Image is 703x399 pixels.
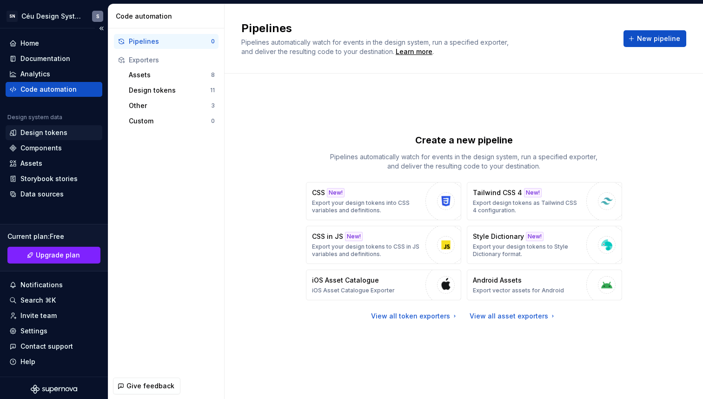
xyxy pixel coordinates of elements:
[473,243,582,258] p: Export your design tokens to Style Dictionary format.
[394,48,434,55] span: .
[327,188,345,197] div: New!
[6,354,102,369] button: Help
[129,55,215,65] div: Exporters
[470,311,557,321] a: View all asset exporters
[20,39,39,48] div: Home
[6,51,102,66] a: Documentation
[31,385,77,394] svg: Supernova Logo
[113,378,180,394] button: Give feedback
[312,232,343,241] p: CSS in JS
[6,156,102,171] a: Assets
[6,82,102,97] a: Code automation
[21,12,81,21] div: Céu Design System
[467,270,622,300] button: Android AssetsExport vector assets for Android
[20,296,56,305] div: Search ⌘K
[210,87,215,94] div: 11
[129,101,211,110] div: Other
[20,143,62,153] div: Components
[114,34,219,49] button: Pipelines0
[7,114,62,121] div: Design system data
[467,226,622,264] button: Style DictionaryNew!Export your design tokens to Style Dictionary format.
[6,277,102,292] button: Notifications
[125,114,219,128] button: Custom0
[20,280,63,290] div: Notifications
[129,86,210,95] div: Design tokens
[6,36,102,51] a: Home
[96,13,99,20] div: S
[7,232,100,241] div: Current plan : Free
[473,188,522,197] p: Tailwind CSS 4
[20,357,35,366] div: Help
[637,34,680,43] span: New pipeline
[6,293,102,308] button: Search ⌘K
[6,171,102,186] a: Storybook stories
[396,47,432,56] a: Learn more
[2,6,106,26] button: SNCéu Design SystemS
[7,247,100,264] a: Upgrade plan
[526,232,544,241] div: New!
[473,287,564,294] p: Export vector assets for Android
[129,37,211,46] div: Pipelines
[36,250,80,260] span: Upgrade plan
[371,311,458,321] a: View all token exporters
[241,21,612,36] h2: Pipelines
[211,117,215,125] div: 0
[306,226,461,264] button: CSS in JSNew!Export your design tokens to CSS in JS variables and definitions.
[345,232,363,241] div: New!
[20,128,67,137] div: Design tokens
[623,30,686,47] button: New pipeline
[6,125,102,140] a: Design tokens
[129,70,211,80] div: Assets
[20,342,73,351] div: Contact support
[125,68,219,82] button: Assets8
[473,199,582,214] p: Export design tokens as Tailwind CSS 4 configuration.
[473,232,524,241] p: Style Dictionary
[415,134,513,147] p: Create a new pipeline
[6,187,102,202] a: Data sources
[211,71,215,79] div: 8
[116,12,220,21] div: Code automation
[306,182,461,220] button: CSSNew!Export your design tokens into CSS variables and definitions.
[126,381,174,391] span: Give feedback
[6,324,102,338] a: Settings
[125,83,219,98] button: Design tokens11
[467,182,622,220] button: Tailwind CSS 4New!Export design tokens as Tailwind CSS 4 configuration.
[20,311,57,320] div: Invite team
[125,98,219,113] button: Other3
[211,38,215,45] div: 0
[6,67,102,81] a: Analytics
[312,199,421,214] p: Export your design tokens into CSS variables and definitions.
[20,54,70,63] div: Documentation
[20,69,50,79] div: Analytics
[312,243,421,258] p: Export your design tokens to CSS in JS variables and definitions.
[312,287,395,294] p: iOS Asset Catalogue Exporter
[306,270,461,300] button: iOS Asset CatalogueiOS Asset Catalogue Exporter
[211,102,215,109] div: 3
[241,38,511,55] span: Pipelines automatically watch for events in the design system, run a specified exporter, and deli...
[473,276,522,285] p: Android Assets
[20,159,42,168] div: Assets
[6,308,102,323] a: Invite team
[312,188,325,197] p: CSS
[20,189,64,199] div: Data sources
[325,152,604,171] p: Pipelines automatically watch for events in the design system, run a specified exporter, and deli...
[95,22,108,35] button: Collapse sidebar
[6,141,102,156] a: Components
[20,85,77,94] div: Code automation
[524,188,542,197] div: New!
[129,116,211,126] div: Custom
[7,11,18,22] div: SN
[312,276,379,285] p: iOS Asset Catalogue
[20,174,78,183] div: Storybook stories
[20,326,47,336] div: Settings
[6,339,102,354] button: Contact support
